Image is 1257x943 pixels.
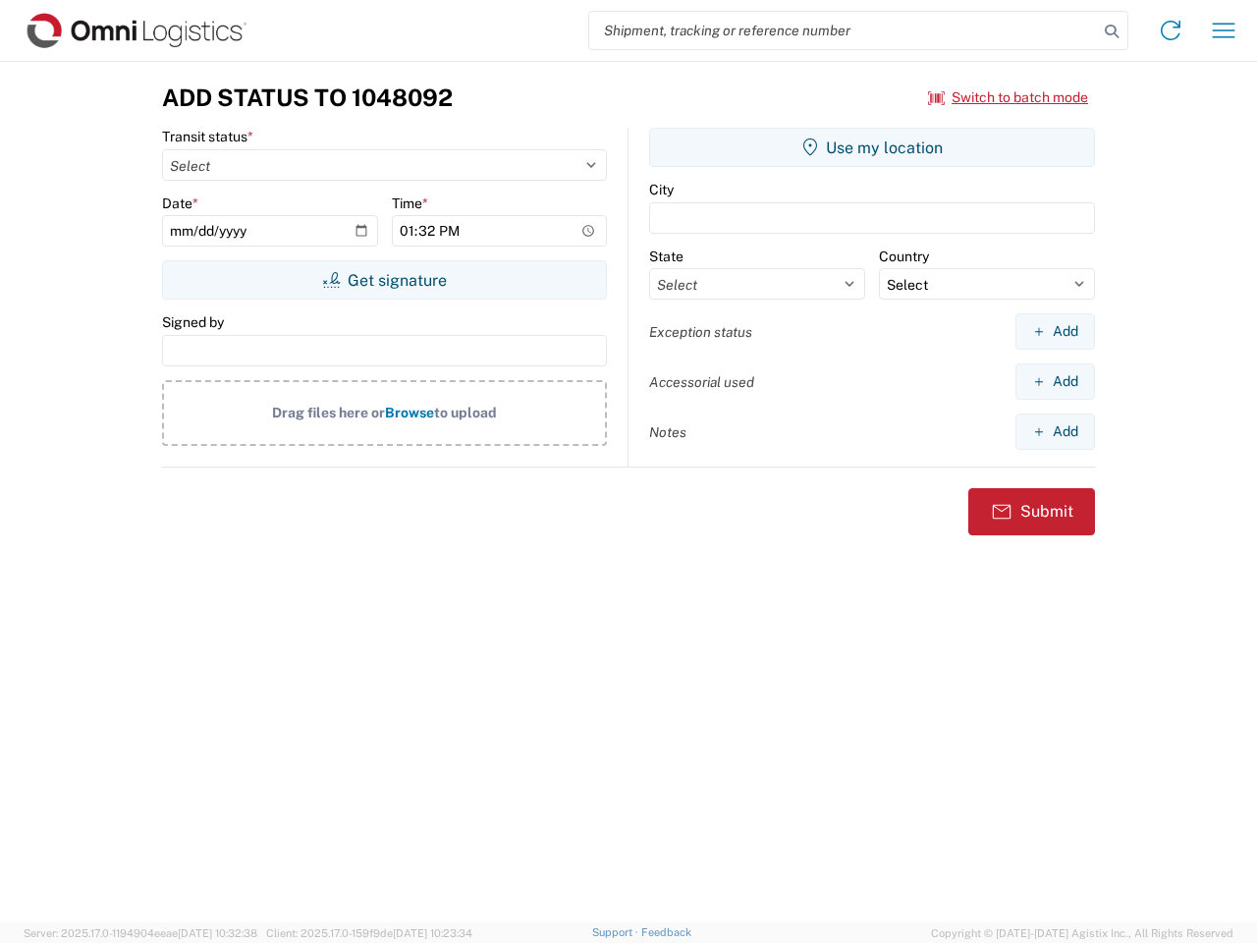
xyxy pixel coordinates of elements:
[1015,414,1095,450] button: Add
[385,405,434,420] span: Browse
[162,128,253,145] label: Transit status
[968,488,1095,535] button: Submit
[162,260,607,300] button: Get signature
[928,82,1088,114] button: Switch to batch mode
[649,323,752,341] label: Exception status
[649,423,686,441] label: Notes
[649,248,683,265] label: State
[649,181,674,198] label: City
[434,405,497,420] span: to upload
[592,926,641,938] a: Support
[392,194,428,212] label: Time
[879,248,929,265] label: Country
[931,924,1233,942] span: Copyright © [DATE]-[DATE] Agistix Inc., All Rights Reserved
[178,927,257,939] span: [DATE] 10:32:38
[162,83,453,112] h3: Add Status to 1048092
[266,927,472,939] span: Client: 2025.17.0-159f9de
[1015,363,1095,400] button: Add
[641,926,691,938] a: Feedback
[1015,313,1095,350] button: Add
[24,927,257,939] span: Server: 2025.17.0-1194904eeae
[649,128,1095,167] button: Use my location
[162,313,224,331] label: Signed by
[589,12,1098,49] input: Shipment, tracking or reference number
[272,405,385,420] span: Drag files here or
[162,194,198,212] label: Date
[649,373,754,391] label: Accessorial used
[393,927,472,939] span: [DATE] 10:23:34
